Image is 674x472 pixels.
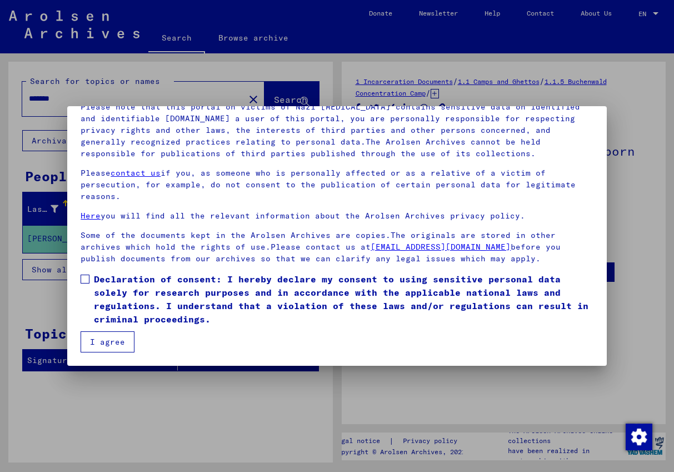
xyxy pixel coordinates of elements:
[94,272,593,326] span: Declaration of consent: I hereby declare my consent to using sensitive personal data solely for r...
[81,210,593,222] p: you will find all the relevant information about the Arolsen Archives privacy policy.
[81,211,101,221] a: Here
[626,424,652,450] img: Change consent
[111,168,161,178] a: contact us
[81,101,593,160] p: Please note that this portal on victims of Nazi [MEDICAL_DATA] contains sensitive data on identif...
[81,331,134,352] button: I agree
[371,242,511,252] a: [EMAIL_ADDRESS][DOMAIN_NAME]
[81,230,593,265] p: Some of the documents kept in the Arolsen Archives are copies.The originals are stored in other a...
[81,167,593,202] p: Please if you, as someone who is personally affected or as a relative of a victim of persecution,...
